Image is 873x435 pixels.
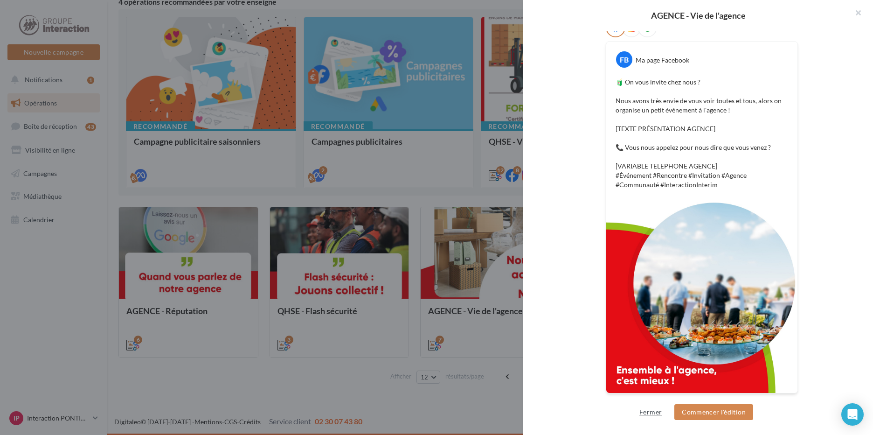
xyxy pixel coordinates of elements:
div: La prévisualisation est non-contractuelle [606,393,798,406]
div: Ma page Facebook [636,56,689,65]
button: Fermer [636,407,665,418]
button: Commencer l'édition [674,404,753,420]
div: FB [616,51,632,68]
div: Open Intercom Messenger [841,403,864,426]
p: 🧃 On vous invite chez nous ? Nous avons très envie de vous voir toutes et tous, alors on organise... [616,77,788,189]
div: AGENCE - Vie de l'agence [538,11,858,20]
